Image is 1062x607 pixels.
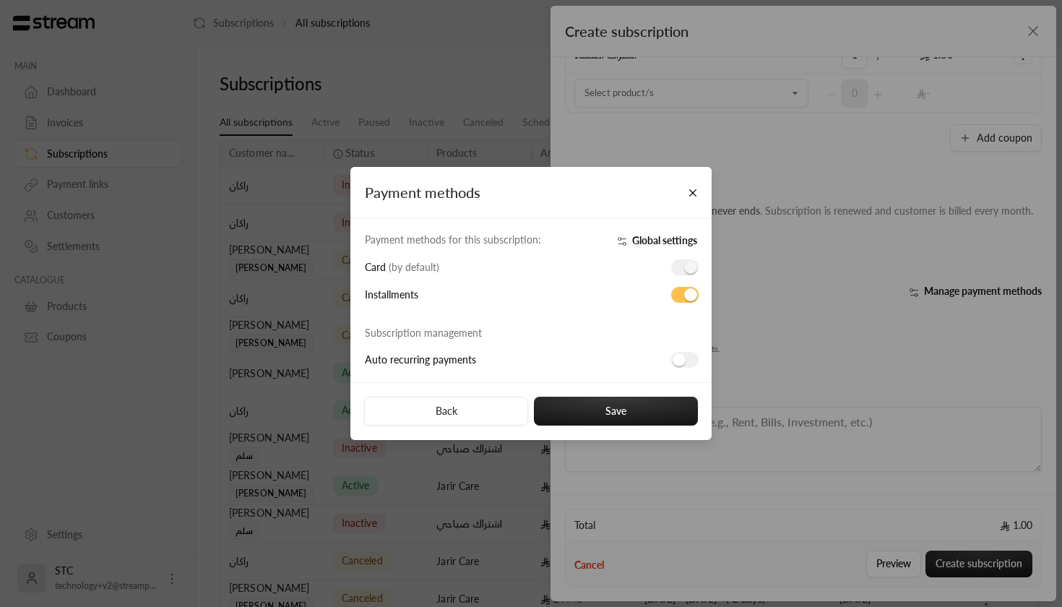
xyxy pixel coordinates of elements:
button: Back [364,397,528,426]
span: Card [365,261,439,273]
div: Payment methods for this subscription: [365,233,582,247]
button: Save [534,397,698,426]
span: Installments [365,288,418,301]
span: Auto recurring payments [365,353,476,366]
span: Payment methods [365,184,480,201]
div: Subscription management [365,326,582,340]
span: Global settings [632,234,697,246]
span: ( by default ) [389,261,439,273]
button: Close [681,180,706,205]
